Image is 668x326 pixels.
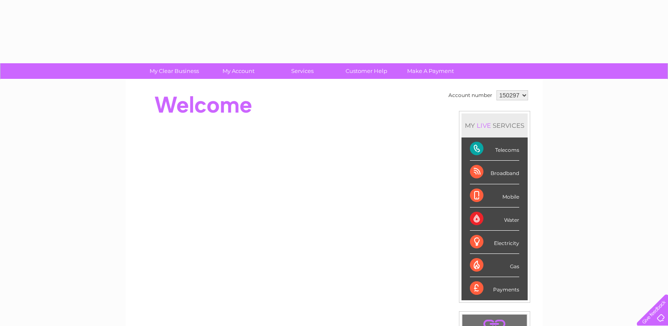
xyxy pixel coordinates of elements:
[470,277,519,300] div: Payments
[204,63,273,79] a: My Account
[470,207,519,231] div: Water
[446,88,494,102] td: Account number
[470,137,519,161] div: Telecoms
[470,184,519,207] div: Mobile
[470,231,519,254] div: Electricity
[470,161,519,184] div: Broadband
[461,113,528,137] div: MY SERVICES
[470,254,519,277] div: Gas
[475,121,493,129] div: LIVE
[140,63,209,79] a: My Clear Business
[332,63,401,79] a: Customer Help
[396,63,465,79] a: Make A Payment
[268,63,337,79] a: Services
